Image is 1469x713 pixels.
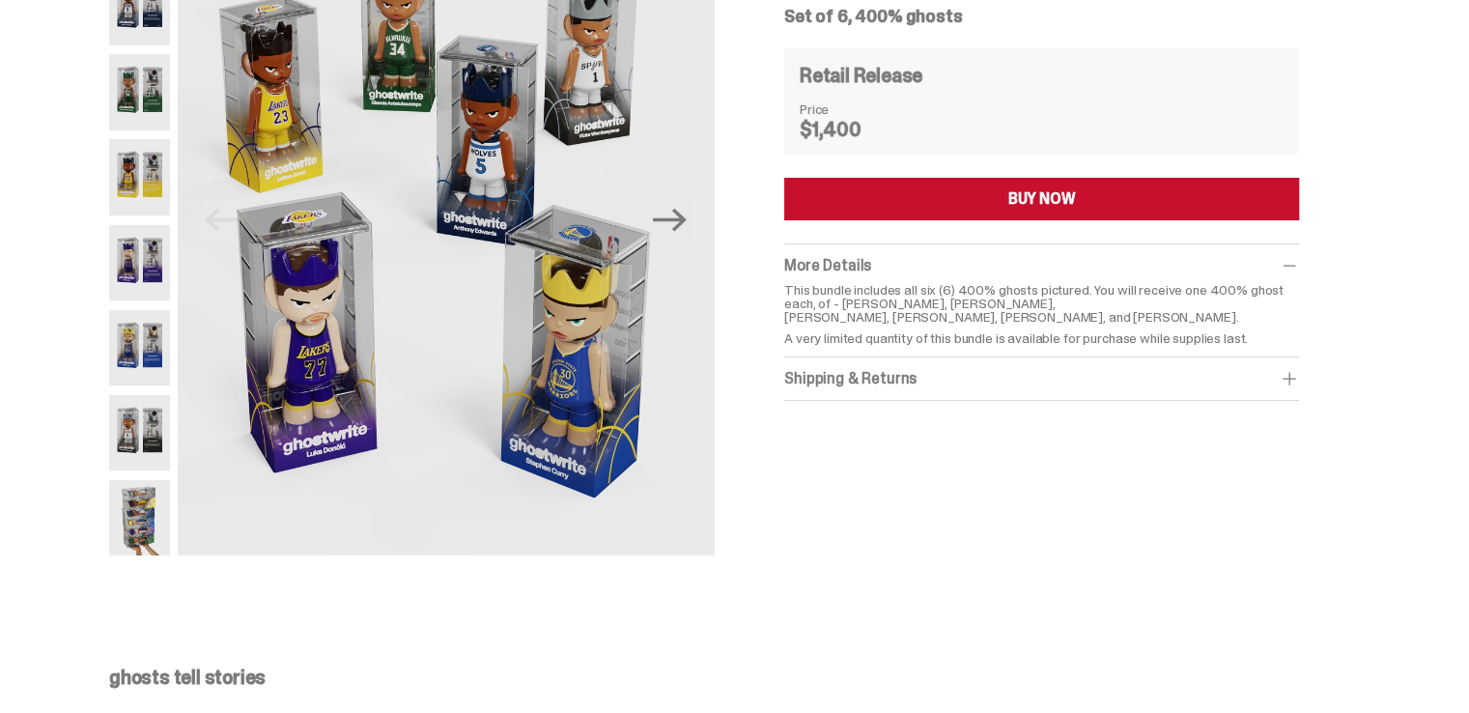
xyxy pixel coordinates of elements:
[784,331,1299,345] p: A very limited quantity of this bundle is available for purchase while supplies last.
[109,480,170,556] img: NBA-400-HG-Scale.png
[784,178,1299,220] button: BUY NOW
[1008,191,1076,207] div: BUY NOW
[649,199,692,242] button: Next
[784,255,871,275] span: More Details
[109,225,170,300] img: NBA-400-HG-Luka.png
[800,66,922,85] h4: Retail Release
[784,8,1299,25] h5: Set of 6, 400% ghosts
[800,102,896,116] dt: Price
[109,139,170,214] img: NBA-400-HG%20Bron.png
[109,310,170,385] img: NBA-400-HG-Steph.png
[784,369,1299,388] div: Shipping & Returns
[109,54,170,129] img: NBA-400-HG-Giannis.png
[109,668,1345,687] p: ghosts tell stories
[800,120,896,139] dd: $1,400
[784,283,1299,324] p: This bundle includes all six (6) 400% ghosts pictured. You will receive one 400% ghost each, of -...
[109,395,170,471] img: NBA-400-HG-Wemby.png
